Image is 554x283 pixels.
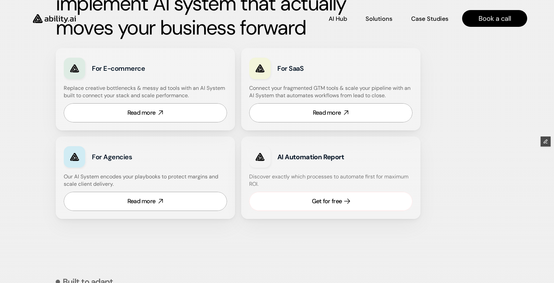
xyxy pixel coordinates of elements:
a: Read more [64,192,227,211]
h4: Replace creative bottlenecks & messy ad tools with an AI System built to connect your stack and s... [64,84,225,100]
a: Book a call [462,10,527,27]
div: Get for free [312,197,342,206]
div: Read more [127,197,156,206]
a: Read more [64,103,227,122]
a: Get for free [249,192,412,211]
h4: Our AI System encodes your playbooks to protect margins and scale client delivery. [64,173,227,188]
nav: Main navigation [85,10,527,27]
div: Read more [313,109,341,117]
p: AI Hub [329,15,347,23]
a: AI Hub [329,13,347,24]
strong: AI Automation Report [277,153,344,161]
h4: Discover exactly which processes to automate first for maximum ROI. [249,173,412,188]
p: Solutions [366,15,392,23]
h3: For SaaS [277,64,369,73]
a: Case Studies [411,13,449,24]
a: Solutions [366,13,392,24]
p: Book a call [479,14,511,23]
h4: Connect your fragmented GTM tools & scale your pipeline with an AI System that automates workflow... [249,84,416,100]
h3: For Agencies [92,152,183,162]
a: Read more [249,103,412,122]
button: Edit Framer Content [541,136,551,147]
p: Case Studies [411,15,448,23]
div: Read more [127,109,156,117]
h3: For E-commerce [92,64,183,73]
